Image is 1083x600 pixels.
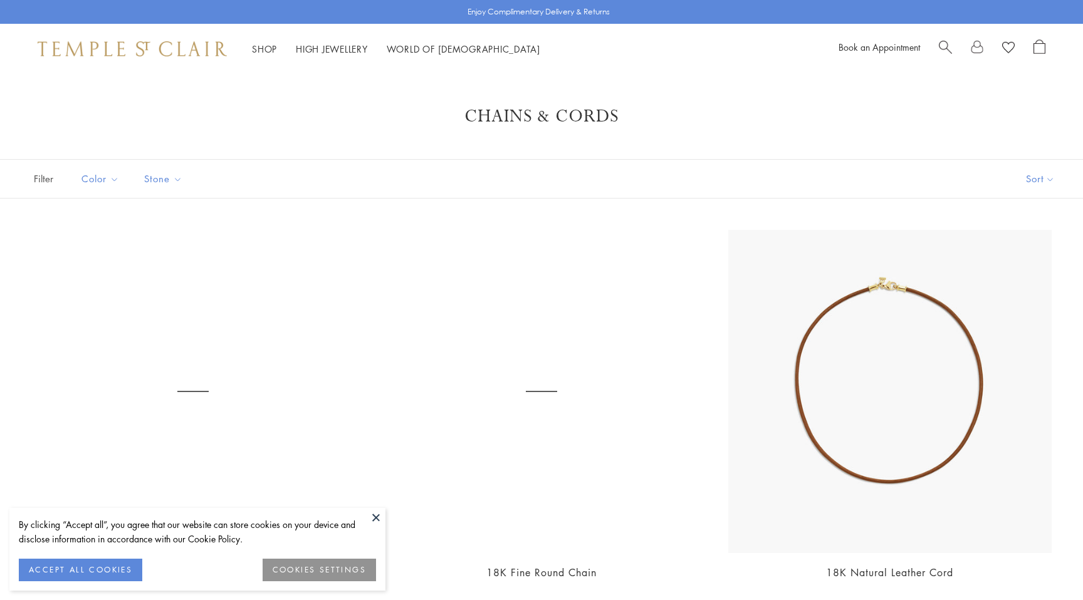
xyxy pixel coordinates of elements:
[998,160,1083,198] button: Show sort by
[380,230,703,553] a: N88852-FN4RD18
[468,6,610,18] p: Enjoy Complimentary Delivery & Returns
[296,43,368,55] a: High JewelleryHigh Jewellery
[826,566,953,579] a: 18K Natural Leather Cord
[486,566,597,579] a: 18K Fine Round Chain
[1020,541,1070,587] iframe: Gorgias live chat messenger
[1033,39,1045,58] a: Open Shopping Bag
[138,171,192,187] span: Stone
[728,230,1052,553] img: N00001-NAT18
[31,230,355,553] a: N88863-XSOV18
[939,39,952,58] a: Search
[19,517,376,546] div: By clicking “Accept all”, you agree that our website can store cookies on your device and disclos...
[387,43,540,55] a: World of [DEMOGRAPHIC_DATA]World of [DEMOGRAPHIC_DATA]
[50,105,1033,128] h1: Chains & Cords
[839,41,920,53] a: Book an Appointment
[19,559,142,581] button: ACCEPT ALL COOKIES
[252,41,540,57] nav: Main navigation
[75,171,128,187] span: Color
[72,165,128,193] button: Color
[135,165,192,193] button: Stone
[1002,39,1015,58] a: View Wishlist
[252,43,277,55] a: ShopShop
[38,41,227,56] img: Temple St. Clair
[263,559,376,581] button: COOKIES SETTINGS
